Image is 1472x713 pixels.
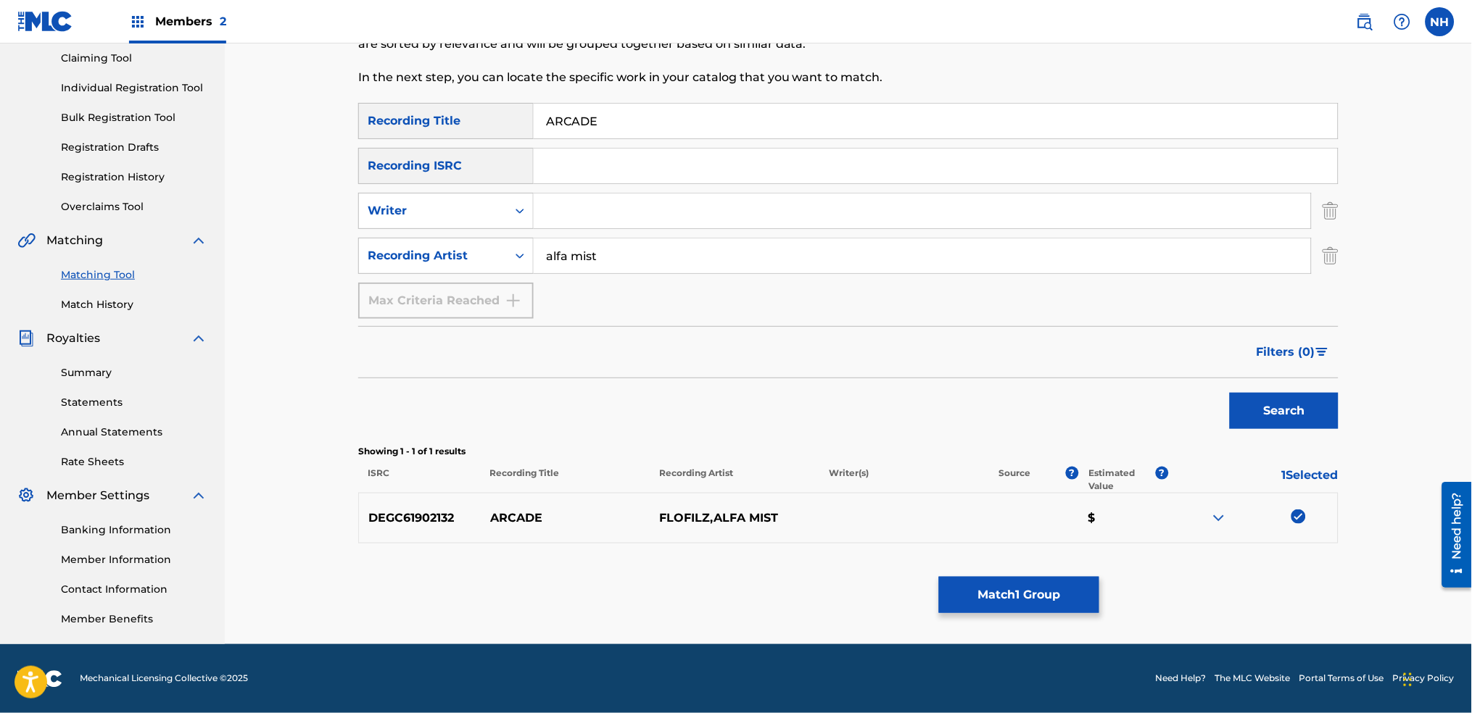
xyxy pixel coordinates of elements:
[61,425,207,440] a: Annual Statements
[1066,467,1079,480] span: ?
[1230,393,1339,429] button: Search
[190,487,207,504] img: expand
[46,232,103,249] span: Matching
[80,672,248,685] span: Mechanical Licensing Collective © 2025
[1323,193,1339,229] img: Delete Criterion
[999,467,1031,493] p: Source
[1248,334,1339,370] button: Filters (0)
[190,232,207,249] img: expand
[1394,13,1411,30] img: help
[1156,467,1169,480] span: ?
[129,13,146,30] img: Top Rightsholders
[61,552,207,567] a: Member Information
[17,487,35,504] img: Member Settings
[61,51,207,66] a: Claiming Tool
[1316,348,1328,356] img: filter
[368,202,498,220] div: Writer
[358,467,480,493] p: ISRC
[939,577,1099,613] button: Match1 Group
[1257,343,1315,361] span: Filters ( 0 )
[155,13,226,30] span: Members
[1399,643,1472,713] iframe: Chat Widget
[61,297,207,312] a: Match History
[61,199,207,214] a: Overclaims Tool
[61,170,207,185] a: Registration History
[61,140,207,155] a: Registration Drafts
[1079,509,1169,527] p: $
[220,14,226,28] span: 2
[61,582,207,597] a: Contact Information
[1431,477,1472,593] iframe: Resource Center
[61,522,207,538] a: Banking Information
[368,247,498,264] div: Recording Artist
[46,330,100,347] span: Royalties
[650,509,819,527] p: FLOFILZ,ALFA MIST
[17,670,62,688] img: logo
[358,69,1113,86] p: In the next step, you can locate the specific work in your catalog that you want to match.
[1323,238,1339,274] img: Delete Criterion
[819,467,989,493] p: Writer(s)
[1215,672,1291,685] a: The MLC Website
[61,395,207,410] a: Statements
[1350,7,1379,36] a: Public Search
[1356,13,1373,30] img: search
[17,330,35,347] img: Royalties
[1291,509,1306,524] img: deselect
[650,467,819,493] p: Recording Artist
[1299,672,1384,685] a: Portal Terms of Use
[61,267,207,283] a: Matching Tool
[358,103,1339,436] form: Search Form
[17,11,73,32] img: MLC Logo
[61,110,207,125] a: Bulk Registration Tool
[1388,7,1417,36] div: Help
[17,232,36,249] img: Matching
[1088,467,1155,493] p: Estimated Value
[61,612,207,627] a: Member Benefits
[61,80,207,96] a: Individual Registration Tool
[1210,509,1228,527] img: expand
[1393,672,1455,685] a: Privacy Policy
[46,487,149,504] span: Member Settings
[1404,658,1413,701] div: Drag
[61,365,207,380] a: Summary
[1426,7,1455,36] div: User Menu
[358,445,1339,458] p: Showing 1 - 1 of 1 results
[190,330,207,347] img: expand
[1156,672,1207,685] a: Need Help?
[480,467,650,493] p: Recording Title
[61,454,207,470] a: Rate Sheets
[1169,467,1339,493] p: 1 Selected
[481,509,650,527] p: ARCADE
[359,509,481,527] p: DEGC61902132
